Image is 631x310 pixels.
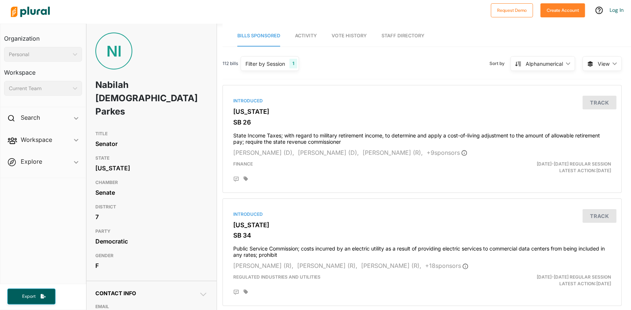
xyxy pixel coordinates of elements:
div: Add tags [244,176,248,181]
h2: Search [21,113,40,122]
div: Democratic [95,236,207,247]
span: + 9 sponsor s [427,149,467,156]
button: Create Account [540,3,585,17]
span: [PERSON_NAME] (D), [233,149,294,156]
h4: State Income Taxes; with regard to military retirement income, to determine and apply a cost-of-l... [233,129,611,145]
span: [PERSON_NAME] (R), [361,262,421,269]
div: Add Position Statement [233,176,239,182]
div: Senator [95,138,207,149]
h3: GENDER [95,251,207,260]
h3: PARTY [95,227,207,236]
a: Log In [610,7,624,13]
div: 7 [95,211,207,222]
div: Alphanumerical [526,60,563,68]
span: Sort by [489,60,510,67]
span: View [598,60,610,68]
div: Latest Action: [DATE] [487,161,617,174]
span: 112 bills [223,60,238,67]
div: Add tags [244,289,248,294]
span: [PERSON_NAME] (D), [298,149,359,156]
span: Activity [295,33,317,38]
button: Track [583,209,617,223]
h1: Nabilah [DEMOGRAPHIC_DATA] Parkes [95,74,163,123]
span: Bills Sponsored [237,33,280,38]
button: Request Demo [491,3,533,17]
span: [DATE]-[DATE] Regular Session [537,274,611,280]
h4: Public Service Commission; costs incurred by an electric utility as a result of providing electri... [233,242,611,258]
h3: Organization [4,28,82,44]
h3: [US_STATE] [233,108,611,115]
button: Track [583,96,617,109]
h3: STATE [95,154,207,163]
div: 1 [289,59,297,68]
span: Export [17,293,41,300]
div: Add Position Statement [233,289,239,295]
div: Filter by Session [245,60,285,68]
span: Finance [233,161,253,167]
span: Contact Info [95,290,136,296]
h3: [US_STATE] [233,221,611,229]
h3: DISTRICT [95,202,207,211]
h3: SB 34 [233,232,611,239]
div: Latest Action: [DATE] [487,274,617,287]
span: [PERSON_NAME] (R), [297,262,357,269]
h3: SB 26 [233,119,611,126]
h3: TITLE [95,129,207,138]
a: Activity [295,25,317,47]
div: Senate [95,187,207,198]
button: Export [7,289,55,304]
span: Regulated Industries and Utilities [233,274,320,280]
span: [PERSON_NAME] (R), [363,149,423,156]
div: Current Team [9,85,70,92]
span: [PERSON_NAME] (R), [233,262,294,269]
a: Create Account [540,6,585,14]
a: Bills Sponsored [237,25,280,47]
div: NI [95,33,132,69]
a: Request Demo [491,6,533,14]
div: Introduced [233,211,611,218]
div: Personal [9,51,70,58]
span: + 18 sponsor s [425,262,468,269]
div: [US_STATE] [95,163,207,174]
h3: Workspace [4,62,82,78]
div: F [95,260,207,271]
a: Vote History [332,25,367,47]
span: Vote History [332,33,367,38]
h3: CHAMBER [95,178,207,187]
div: Introduced [233,98,611,104]
a: Staff Directory [381,25,424,47]
span: [DATE]-[DATE] Regular Session [537,161,611,167]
